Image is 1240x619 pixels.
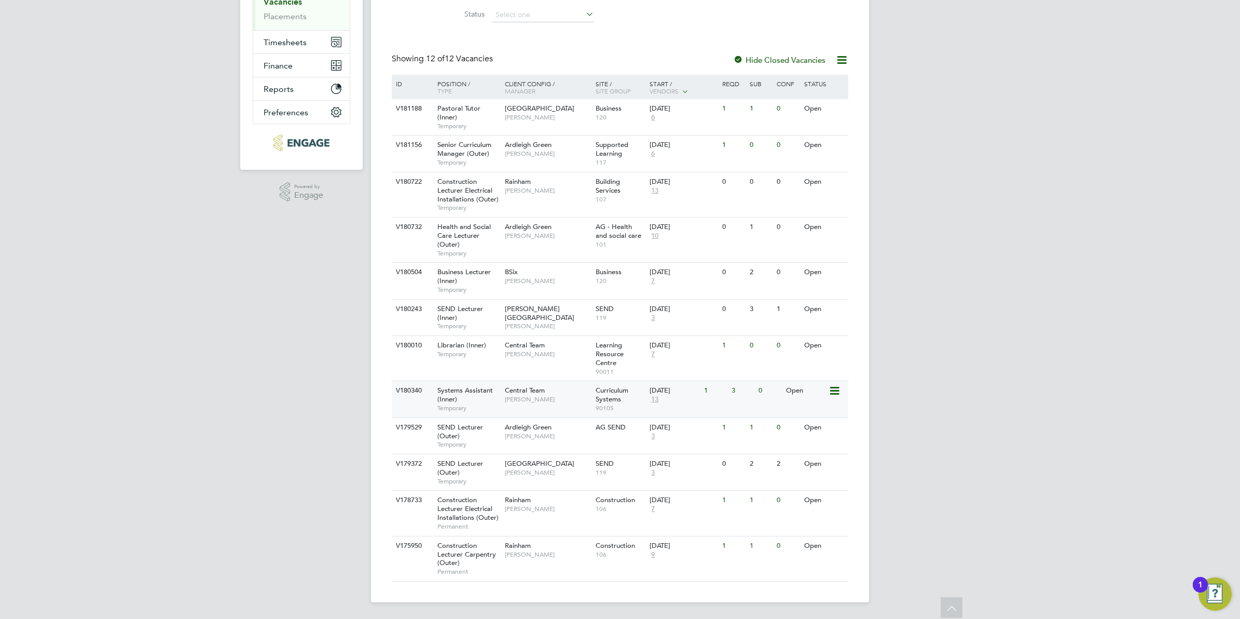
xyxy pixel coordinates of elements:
[596,459,614,468] span: SEND
[647,75,720,101] div: Start /
[437,495,499,522] span: Construction Lecturer Electrical Installations (Outer)
[593,75,647,100] div: Site /
[747,300,774,319] div: 3
[756,381,783,400] div: 0
[505,550,590,559] span: [PERSON_NAME]
[720,418,747,437] div: 1
[294,191,323,200] span: Engage
[802,99,847,118] div: Open
[505,322,590,330] span: [PERSON_NAME]
[747,263,774,282] div: 2
[505,87,535,95] span: Manager
[280,182,324,202] a: Powered byEngage
[596,158,645,167] span: 117
[505,468,590,477] span: [PERSON_NAME]
[650,432,656,441] span: 3
[505,386,545,395] span: Central Team
[596,113,645,122] span: 120
[747,136,774,155] div: 0
[747,454,774,474] div: 2
[720,99,747,118] div: 1
[650,277,656,286] span: 7
[426,53,493,64] span: 12 Vacancies
[505,177,531,186] span: Rainham
[393,536,430,556] div: V175950
[505,186,590,195] span: [PERSON_NAME]
[505,140,552,149] span: Ardleigh Green
[747,336,774,355] div: 0
[720,491,747,510] div: 1
[650,186,660,195] span: 13
[505,277,590,285] span: [PERSON_NAME]
[596,550,645,559] span: 106
[650,423,717,432] div: [DATE]
[492,8,594,22] input: Select one
[437,158,500,167] span: Temporary
[1198,577,1232,611] button: Open Resource Center, 1 new notification
[505,350,590,358] span: [PERSON_NAME]
[437,140,491,158] span: Senior Curriculum Manager (Outer)
[596,368,645,376] span: 90011
[393,75,430,92] div: ID
[802,75,847,92] div: Status
[393,172,430,192] div: V180722
[650,350,656,359] span: 7
[596,505,645,513] span: 106
[802,336,847,355] div: Open
[596,140,628,158] span: Supported Learning
[430,75,502,100] div: Position /
[437,568,500,576] span: Permanent
[802,218,847,237] div: Open
[596,277,645,285] span: 120
[733,55,825,65] label: Hide Closed Vacancies
[747,172,774,192] div: 0
[505,395,590,403] span: [PERSON_NAME]
[437,304,483,322] span: SEND Lecturer (Inner)
[774,136,801,155] div: 0
[720,300,747,319] div: 0
[437,459,483,477] span: SEND Lecturer (Outer)
[650,113,656,122] span: 6
[437,322,500,330] span: Temporary
[650,268,717,277] div: [DATE]
[393,491,430,510] div: V178733
[650,550,656,559] span: 9
[393,418,430,437] div: V179529
[650,341,717,350] div: [DATE]
[393,99,430,118] div: V181188
[264,84,294,94] span: Reports
[264,61,293,71] span: Finance
[505,341,545,349] span: Central Team
[505,267,518,276] span: BSix
[437,222,491,249] span: Health and Social Care Lecturer (Outer)
[701,381,728,400] div: 1
[596,195,645,204] span: 107
[393,300,430,319] div: V180243
[650,496,717,505] div: [DATE]
[720,172,747,192] div: 0
[720,75,747,92] div: Reqd
[650,232,660,240] span: 10
[505,432,590,440] span: [PERSON_NAME]
[650,386,699,395] div: [DATE]
[1198,585,1203,598] div: 1
[596,177,621,195] span: Building Services
[505,113,590,122] span: [PERSON_NAME]
[596,222,641,240] span: AG - Health and social care
[253,101,350,124] button: Preferences
[650,141,717,150] div: [DATE]
[774,418,801,437] div: 0
[747,75,774,92] div: Sub
[596,314,645,322] span: 119
[596,404,645,412] span: 90105
[294,182,323,191] span: Powered by
[264,11,307,21] a: Placements
[774,75,801,92] div: Conf
[774,218,801,237] div: 0
[253,134,350,151] a: Go to home page
[774,536,801,556] div: 0
[802,263,847,282] div: Open
[720,263,747,282] div: 0
[720,336,747,355] div: 1
[650,178,717,186] div: [DATE]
